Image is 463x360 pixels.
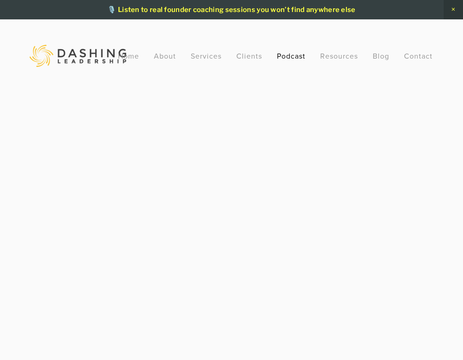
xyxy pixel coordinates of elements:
[29,113,434,286] iframe: Slow Down To Speed Up
[118,48,139,64] a: Home
[236,48,262,64] a: Clients
[320,51,358,61] a: Resources
[29,45,126,67] img: Dashing Leadership
[404,48,433,64] a: Contact
[373,48,389,64] a: Blog
[191,48,222,64] a: Services
[154,48,176,64] a: About
[277,48,305,64] a: Podcast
